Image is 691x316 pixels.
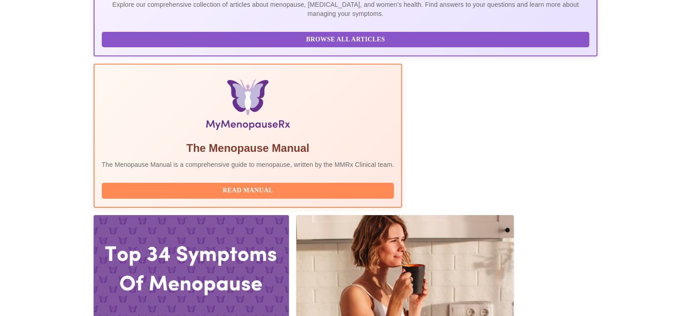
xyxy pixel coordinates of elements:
h5: The Menopause Manual [102,141,394,155]
a: Browse All Articles [102,35,592,43]
p: The Menopause Manual is a comprehensive guide to menopause, written by the MMRx Clinical team. [102,160,394,169]
span: Browse All Articles [111,34,581,45]
span: Read Manual [111,185,385,196]
img: Menopause Manual [148,79,348,134]
button: Read Manual [102,183,394,199]
button: Browse All Articles [102,32,590,48]
a: Read Manual [102,186,397,194]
